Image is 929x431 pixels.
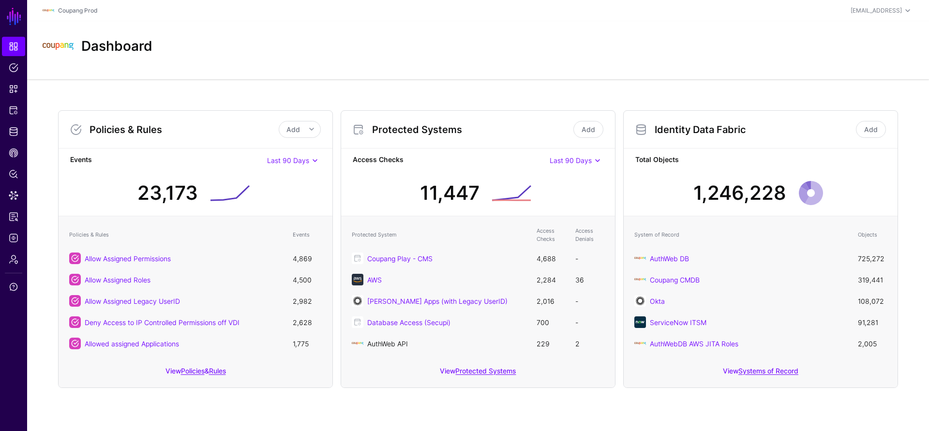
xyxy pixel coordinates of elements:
[347,222,532,248] th: Protected System
[856,121,886,138] a: Add
[64,222,288,248] th: Policies & Rules
[58,7,97,14] a: Coupang Prod
[650,340,738,348] a: AuthWebDB AWS JITA Roles
[353,154,550,166] strong: Access Checks
[288,333,327,354] td: 1,775
[532,248,570,269] td: 4,688
[267,156,309,164] span: Last 90 Days
[352,274,363,285] img: svg+xml;base64,PHN2ZyB3aWR0aD0iNjQiIGhlaWdodD0iNjQiIHZpZXdCb3g9IjAgMCA2NCA2NCIgZmlsbD0ibm9uZSIgeG...
[455,367,516,375] a: Protected Systems
[9,148,18,158] span: CAEP Hub
[853,312,892,333] td: 91,281
[532,333,570,354] td: 229
[137,178,198,208] div: 23,173
[367,318,450,327] a: Database Access (Secupi)
[90,124,279,135] h3: Policies & Rules
[2,101,25,120] a: Protected Systems
[634,274,646,285] img: svg+xml;base64,PHN2ZyBpZD0iTG9nbyIgeG1sbnM9Imh0dHA6Ly93d3cudzMub3JnLzIwMDAvc3ZnIiB3aWR0aD0iMTIxLj...
[570,290,609,312] td: -
[570,269,609,290] td: 36
[9,233,18,243] span: Logs
[85,297,180,305] a: Allow Assigned Legacy UserID
[2,207,25,226] a: Access Reporting
[650,254,689,263] a: AuthWeb DB
[9,84,18,94] span: Snippets
[532,269,570,290] td: 2,284
[85,318,240,327] a: Deny Access to IP Controlled Permissions off VDI
[43,31,74,62] img: svg+xml;base64,PHN2ZyBpZD0iTG9nbyIgeG1sbnM9Imh0dHA6Ly93d3cudzMub3JnLzIwMDAvc3ZnIiB3aWR0aD0iMTIxLj...
[367,297,508,305] a: [PERSON_NAME] Apps (with Legacy UserID)
[367,254,433,263] a: Coupang Play - CMS
[85,276,150,284] a: Allow Assigned Roles
[420,178,479,208] div: 11,447
[853,333,892,354] td: 2,005
[85,340,179,348] a: Allowed assigned Applications
[288,248,327,269] td: 4,869
[635,154,886,166] strong: Total Objects
[288,290,327,312] td: 2,982
[6,6,22,27] a: SGNL
[367,276,382,284] a: AWS
[2,37,25,56] a: Dashboard
[43,5,54,16] img: svg+xml;base64,PHN2ZyBpZD0iTG9nbyIgeG1sbnM9Imh0dHA6Ly93d3cudzMub3JnLzIwMDAvc3ZnIiB3aWR0aD0iMTIxLj...
[851,6,902,15] div: [EMAIL_ADDRESS]
[738,367,798,375] a: Systems of Record
[570,222,609,248] th: Access Denials
[570,248,609,269] td: -
[181,367,205,375] a: Policies
[550,156,592,164] span: Last 90 Days
[9,63,18,73] span: Policies
[85,254,171,263] a: Allow Assigned Permissions
[634,295,646,307] img: svg+xml;base64,PHN2ZyB3aWR0aD0iNjQiIGhlaWdodD0iNjQiIHZpZXdCb3g9IjAgMCA2NCA2NCIgZmlsbD0ibm9uZSIgeG...
[532,222,570,248] th: Access Checks
[2,122,25,141] a: Identity Data Fabric
[2,143,25,163] a: CAEP Hub
[2,186,25,205] a: Data Lens
[650,276,700,284] a: Coupang CMDB
[70,154,267,166] strong: Events
[624,360,898,387] div: View
[9,127,18,136] span: Identity Data Fabric
[288,222,327,248] th: Events
[81,38,152,55] h2: Dashboard
[2,79,25,99] a: Snippets
[288,269,327,290] td: 4,500
[9,105,18,115] span: Protected Systems
[650,297,665,305] a: Okta
[634,316,646,328] img: svg+xml;base64,PHN2ZyB3aWR0aD0iNjQiIGhlaWdodD0iNjQiIHZpZXdCb3g9IjAgMCA2NCA2NCIgZmlsbD0ibm9uZSIgeG...
[209,367,226,375] a: Rules
[9,191,18,200] span: Data Lens
[853,269,892,290] td: 319,441
[634,253,646,264] img: svg+xml;base64,PHN2ZyBpZD0iTG9nbyIgeG1sbnM9Imh0dHA6Ly93d3cudzMub3JnLzIwMDAvc3ZnIiB3aWR0aD0iMTIxLj...
[853,290,892,312] td: 108,072
[570,312,609,333] td: -
[9,169,18,179] span: Policy Lens
[2,228,25,248] a: Logs
[341,360,615,387] div: View
[693,178,786,208] div: 1,246,228
[853,222,892,248] th: Objects
[650,318,706,327] a: ServiceNow ITSM
[629,222,853,248] th: System of Record
[372,124,571,135] h3: Protected Systems
[2,164,25,184] a: Policy Lens
[532,312,570,333] td: 700
[9,282,18,292] span: Support
[9,212,18,222] span: Access Reporting
[570,333,609,354] td: 2
[532,290,570,312] td: 2,016
[853,248,892,269] td: 725,272
[352,338,363,349] img: svg+xml;base64,PHN2ZyBpZD0iTG9nbyIgeG1sbnM9Imh0dHA6Ly93d3cudzMub3JnLzIwMDAvc3ZnIiB3aWR0aD0iMTIxLj...
[59,360,332,387] div: View &
[2,58,25,77] a: Policies
[9,254,18,264] span: Admin
[288,312,327,333] td: 2,628
[573,121,603,138] a: Add
[286,125,300,134] span: Add
[367,340,408,348] a: AuthWeb API
[352,295,363,307] img: svg+xml;base64,PHN2ZyB3aWR0aD0iNjQiIGhlaWdodD0iNjQiIHZpZXdCb3g9IjAgMCA2NCA2NCIgZmlsbD0ibm9uZSIgeG...
[634,338,646,349] img: svg+xml;base64,PHN2ZyBpZD0iTG9nbyIgeG1sbnM9Imh0dHA6Ly93d3cudzMub3JnLzIwMDAvc3ZnIiB3aWR0aD0iMTIxLj...
[9,42,18,51] span: Dashboard
[655,124,854,135] h3: Identity Data Fabric
[2,250,25,269] a: Admin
